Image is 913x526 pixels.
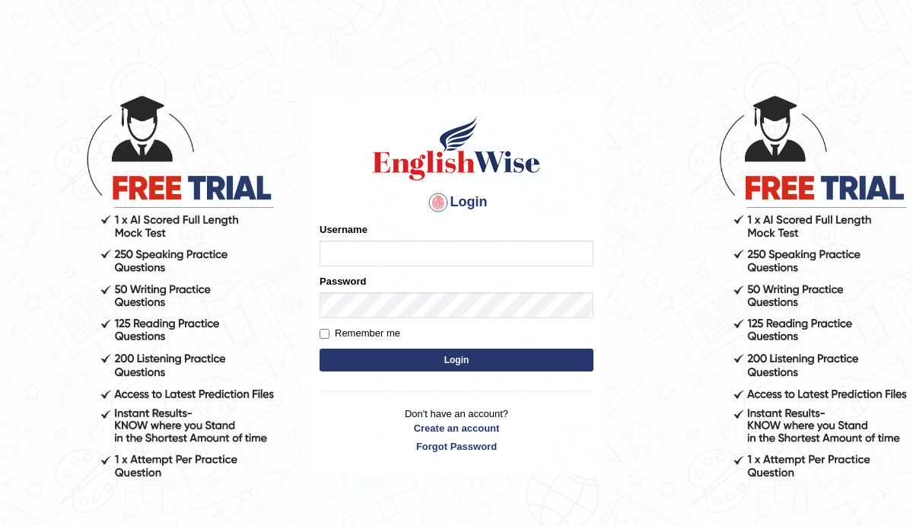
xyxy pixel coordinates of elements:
[320,349,593,371] button: Login
[370,114,543,183] img: Logo of English Wise sign in for intelligent practice with AI
[320,274,366,289] label: Password
[320,190,593,215] h4: Login
[320,222,367,237] label: Username
[320,329,329,339] input: Remember me
[320,421,593,435] a: Create an account
[320,326,400,341] label: Remember me
[320,439,593,454] a: Forgot Password
[320,406,593,454] p: Don't have an account?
